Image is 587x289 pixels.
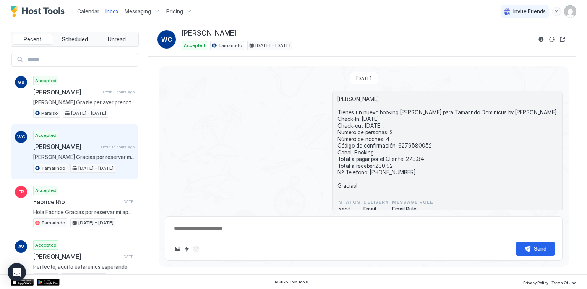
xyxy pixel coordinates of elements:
[339,206,360,213] span: sent
[101,144,135,149] span: about 15 hours ago
[33,143,97,151] span: [PERSON_NAME]
[96,34,137,45] button: Unread
[77,8,99,15] span: Calendar
[125,8,151,15] span: Messaging
[523,280,548,285] span: Privacy Policy
[356,75,371,81] span: [DATE]
[41,219,65,226] span: Tamarindo
[11,279,34,286] a: App Store
[55,34,95,45] button: Scheduled
[35,187,57,194] span: Accepted
[339,199,360,206] span: status
[33,253,119,260] span: [PERSON_NAME]
[173,244,182,253] button: Upload image
[255,42,290,49] span: [DATE] - [DATE]
[337,96,558,189] span: [PERSON_NAME] Tienes un nuevo booking [PERSON_NAME] para Tamarindo Dominicus by [PERSON_NAME]. Ch...
[18,243,24,250] span: AV
[18,188,24,195] span: FR
[33,263,135,270] span: Perfecto, aquí lo estaremos esperando
[551,280,576,285] span: Terms Of Use
[122,254,135,259] span: [DATE]
[24,53,138,66] input: Input Field
[33,154,135,161] span: [PERSON_NAME] Gracias por reservar mi apartamento, estoy encantada de teneros por aquí. Te estaré...
[105,7,118,15] a: Inbox
[41,110,58,117] span: Paraiso
[551,278,576,286] a: Terms Of Use
[62,36,88,43] span: Scheduled
[77,7,99,15] a: Calendar
[161,35,172,44] span: WC
[392,206,433,213] span: Email Rule
[33,198,119,206] span: Fabrice Rio
[11,32,139,47] div: tab-group
[35,77,57,84] span: Accepted
[33,209,135,216] span: Hola Fabrice Gracias por reservar mi apartamento, estoy encantada de teneros por aquí. Te estaré ...
[105,8,118,15] span: Inbox
[275,279,308,284] span: © 2025 Host Tools
[184,42,205,49] span: Accepted
[35,242,57,248] span: Accepted
[11,6,68,17] a: Host Tools Logo
[166,8,183,15] span: Pricing
[108,36,126,43] span: Unread
[18,79,24,86] span: GB
[537,35,546,44] button: Reservation information
[35,132,57,139] span: Accepted
[534,245,546,253] div: Send
[564,5,576,18] div: User profile
[182,29,236,38] span: [PERSON_NAME]
[78,219,114,226] span: [DATE] - [DATE]
[33,99,135,106] span: [PERSON_NAME] Grazie per aver prenotato il mio appartamento, sono molto [PERSON_NAME] di averti q...
[71,110,106,117] span: [DATE] - [DATE]
[552,7,561,16] div: menu
[102,89,135,94] span: about 3 hours ago
[13,34,53,45] button: Recent
[392,199,433,206] span: Message Rule
[363,199,389,206] span: Delivery
[122,199,135,204] span: [DATE]
[17,133,25,140] span: WC
[523,278,548,286] a: Privacy Policy
[33,88,99,96] span: [PERSON_NAME]
[78,165,114,172] span: [DATE] - [DATE]
[547,35,556,44] button: Sync reservation
[41,165,65,172] span: Tamarindo
[558,35,567,44] button: Open reservation
[363,206,389,213] span: Email
[516,242,555,256] button: Send
[218,42,242,49] span: Tamarindo
[8,263,26,281] div: Open Intercom Messenger
[24,36,42,43] span: Recent
[513,8,546,15] span: Invite Friends
[37,279,60,286] a: Google Play Store
[182,244,191,253] button: Quick reply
